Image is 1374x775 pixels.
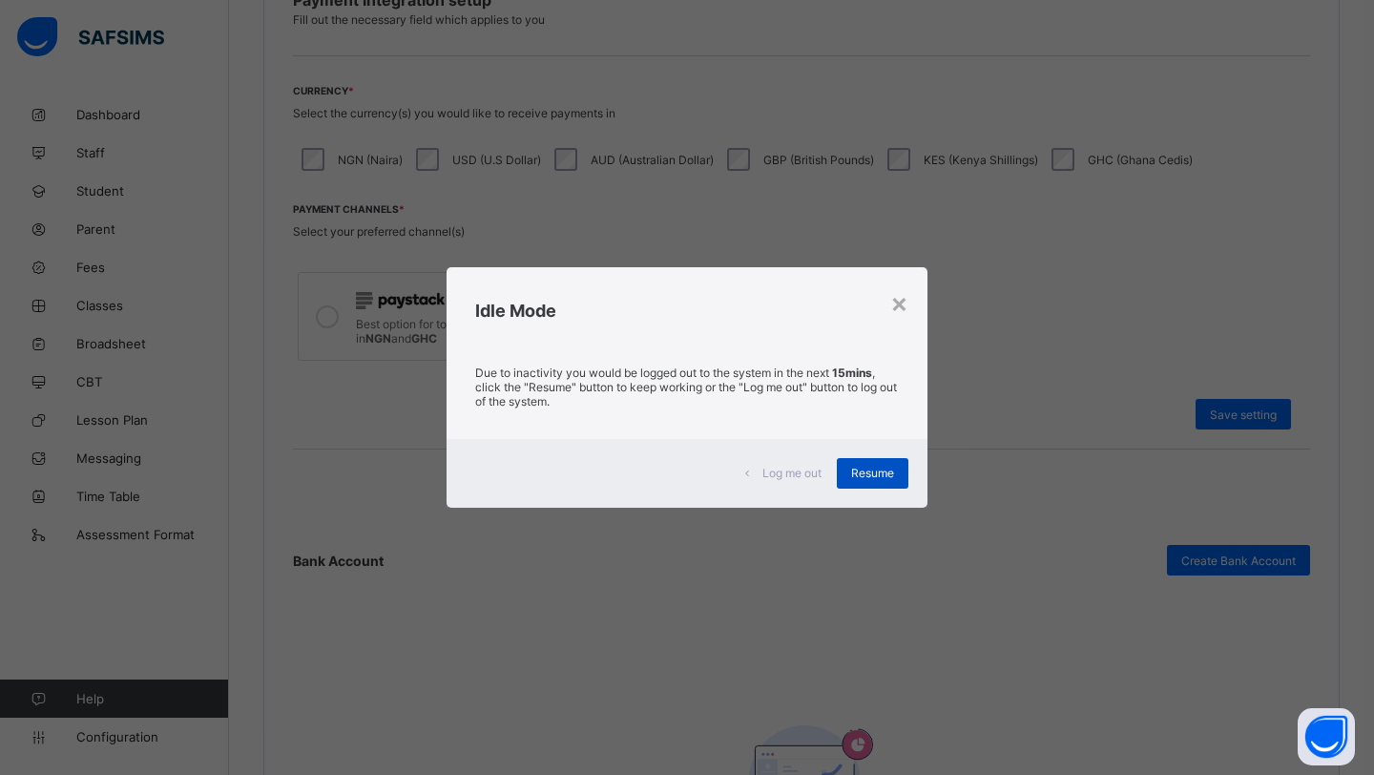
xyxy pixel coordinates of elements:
h2: Idle Mode [475,301,899,321]
div: × [890,286,908,319]
span: Resume [851,466,894,480]
button: Open asap [1298,708,1355,765]
p: Due to inactivity you would be logged out to the system in the next , click the "Resume" button t... [475,366,899,408]
span: Log me out [762,466,822,480]
strong: 15mins [832,366,872,380]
